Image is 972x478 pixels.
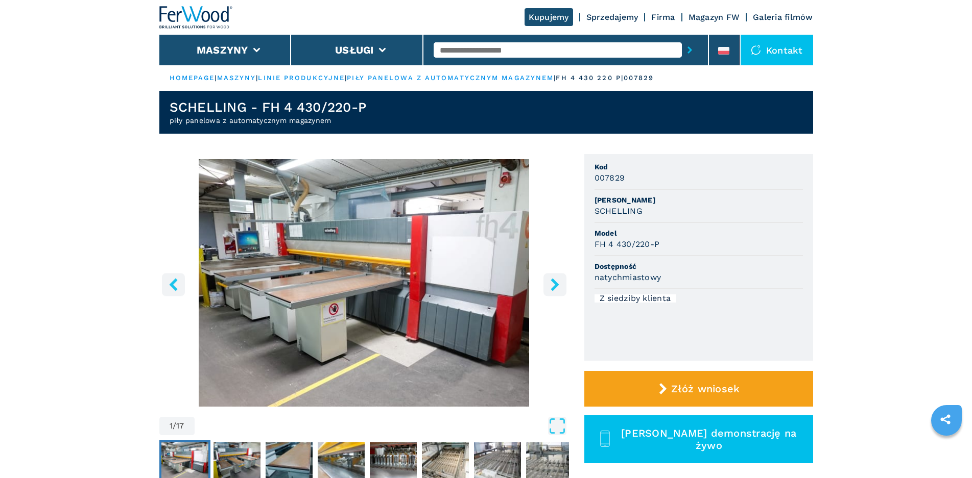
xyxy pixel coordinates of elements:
a: Galeria filmów [753,12,813,22]
div: Kontakt [741,35,813,65]
img: Kontakt [751,45,761,55]
div: Z siedziby klienta [595,294,676,303]
h2: piły panelowa z automatycznym magazynem [170,115,367,125]
a: HOMEPAGE [170,74,215,82]
span: 1 [170,422,173,430]
span: | [215,74,217,82]
span: 17 [176,422,184,430]
h1: SCHELLING - FH 4 430/220-P [170,99,367,115]
p: fh 4 430 220 p | [556,73,624,83]
a: piły panelowa z automatycznym magazynem [347,74,554,82]
button: Maszyny [197,44,248,56]
button: submit-button [682,38,698,62]
iframe: Chat [929,432,964,470]
a: Magazyn FW [689,12,740,22]
a: sharethis [933,407,958,432]
span: Dostępność [595,261,803,271]
a: Sprzedajemy [586,12,638,22]
button: Usługi [335,44,374,56]
span: Model [595,228,803,238]
a: maszyny [217,74,256,82]
span: Złóż wniosek [671,383,740,395]
a: Kupujemy [525,8,573,26]
button: right-button [543,273,566,296]
span: | [256,74,258,82]
button: Złóż wniosek [584,371,813,407]
img: piły panelowa z automatycznym magazynem SCHELLING FH 4 430/220-P [159,159,569,407]
span: Kod [595,162,803,172]
button: left-button [162,273,185,296]
span: [PERSON_NAME] demonstrację na żywo [617,427,801,451]
div: Go to Slide 1 [159,159,569,407]
button: [PERSON_NAME] demonstrację na żywo [584,415,813,463]
span: | [345,74,347,82]
a: Firma [651,12,675,22]
img: Ferwood [159,6,233,29]
p: 007829 [624,73,654,83]
h3: FH 4 430/220-P [595,238,660,250]
span: [PERSON_NAME] [595,195,803,205]
h3: natychmiastowy [595,271,661,283]
h3: 007829 [595,172,625,184]
a: linie produkcyjne [258,74,345,82]
button: Open Fullscreen [197,417,566,435]
span: / [173,422,176,430]
span: | [554,74,556,82]
h3: SCHELLING [595,205,643,217]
